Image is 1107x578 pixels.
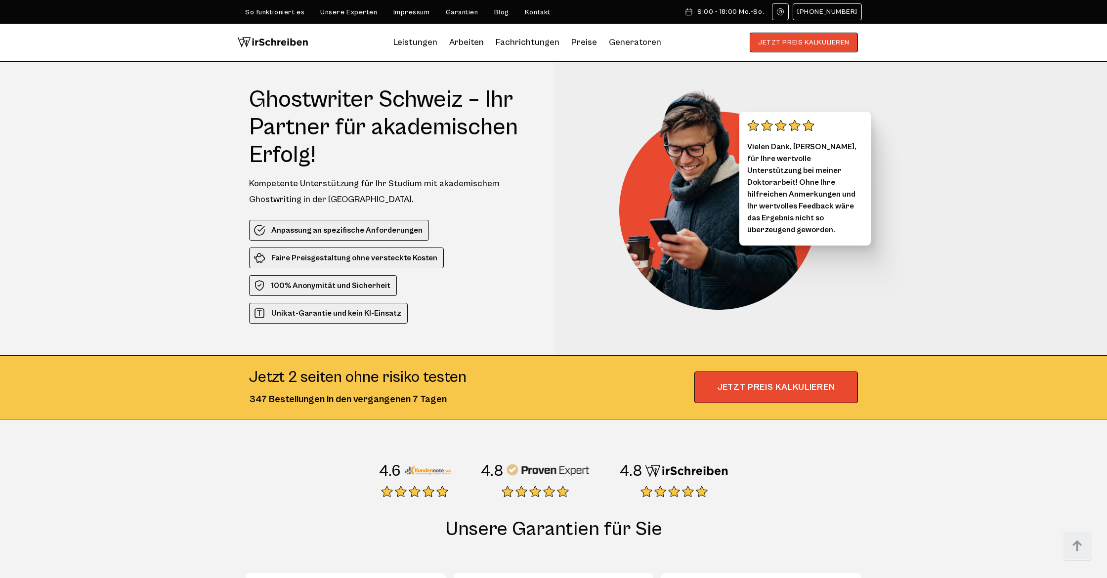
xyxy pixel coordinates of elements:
a: Garantien [446,8,478,16]
h2: Unsere Garantien für Sie [245,517,862,561]
div: 4.6 [379,461,401,481]
span: 9:00 - 18:00 Mo.-So. [697,8,764,16]
div: 4.8 [619,461,642,481]
span: JETZT PREIS KALKULIEREN [694,372,858,403]
div: Vielen Dank, [PERSON_NAME], für Ihre wertvolle Unterstützung bei meiner Doktorarbeit! Ohne Ihre h... [739,112,871,246]
a: [PHONE_NUMBER] [793,3,862,20]
li: Anpassung an spezifische Anforderungen [249,220,429,241]
img: stars [747,120,814,131]
a: Blog [494,8,509,16]
span: [PHONE_NUMBER] [797,8,857,16]
a: Preise [571,37,597,47]
a: So funktioniert es [245,8,304,16]
a: Fachrichtungen [496,35,559,50]
img: Kundennote [403,460,451,480]
div: Jetzt 2 seiten ohne risiko testen [249,368,467,387]
img: logo wirschreiben [237,33,308,52]
img: Schedule [684,8,693,16]
div: Kompetente Unterstützung für Ihr Studium mit akademischem Ghostwriting in der [GEOGRAPHIC_DATA]. [249,176,535,207]
img: button top [1063,532,1092,561]
img: Ghostwriter Schweiz – Ihr Partner für akademischen Erfolg! [619,86,832,310]
a: Arbeiten [449,35,484,50]
a: Leistungen [393,35,437,50]
img: Unikat-Garantie und kein KI-Einsatz [254,307,265,319]
img: Faire Preisgestaltung ohne versteckte Kosten [254,252,265,264]
a: Impressum [393,8,430,16]
a: Unsere Experten [320,8,377,16]
li: 100% Anonymität und Sicherheit [249,275,397,296]
a: Generatoren [609,35,661,50]
li: Faire Preisgestaltung ohne versteckte Kosten [249,248,444,268]
div: 4.8 [480,461,504,481]
img: stars [502,486,569,497]
a: Kontakt [525,8,551,16]
button: JETZT PREIS KALKULIEREN [750,33,858,52]
img: stars [640,486,708,497]
img: stars [381,486,448,497]
li: Unikat-Garantie und kein KI-Einsatz [249,303,408,324]
img: Anpassung an spezifische Anforderungen [254,224,265,236]
h1: Ghostwriter Schweiz – Ihr Partner für akademischen Erfolg! [249,86,535,169]
img: 100% Anonymität und Sicherheit [254,280,265,291]
img: Email [776,8,784,16]
div: 347 Bestellungen in den vergangenen 7 Tagen [249,392,467,407]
